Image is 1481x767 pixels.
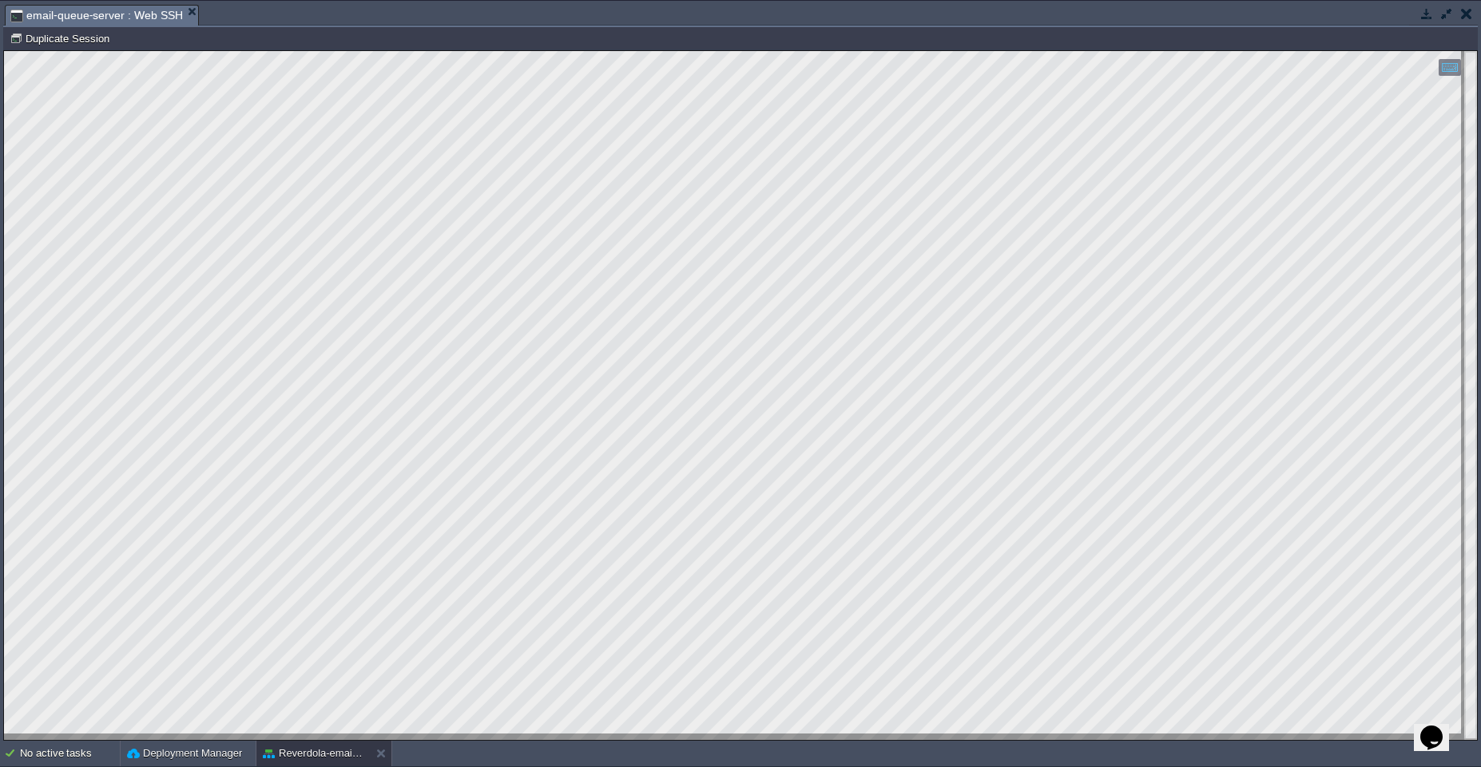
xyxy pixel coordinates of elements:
button: Reverdola-email-queue [263,745,363,761]
button: Duplicate Session [10,31,114,45]
button: Deployment Manager [127,745,242,761]
div: No active tasks [20,741,120,766]
span: email-queue-server : Web SSH [10,6,183,26]
iframe: chat widget [1414,703,1465,751]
